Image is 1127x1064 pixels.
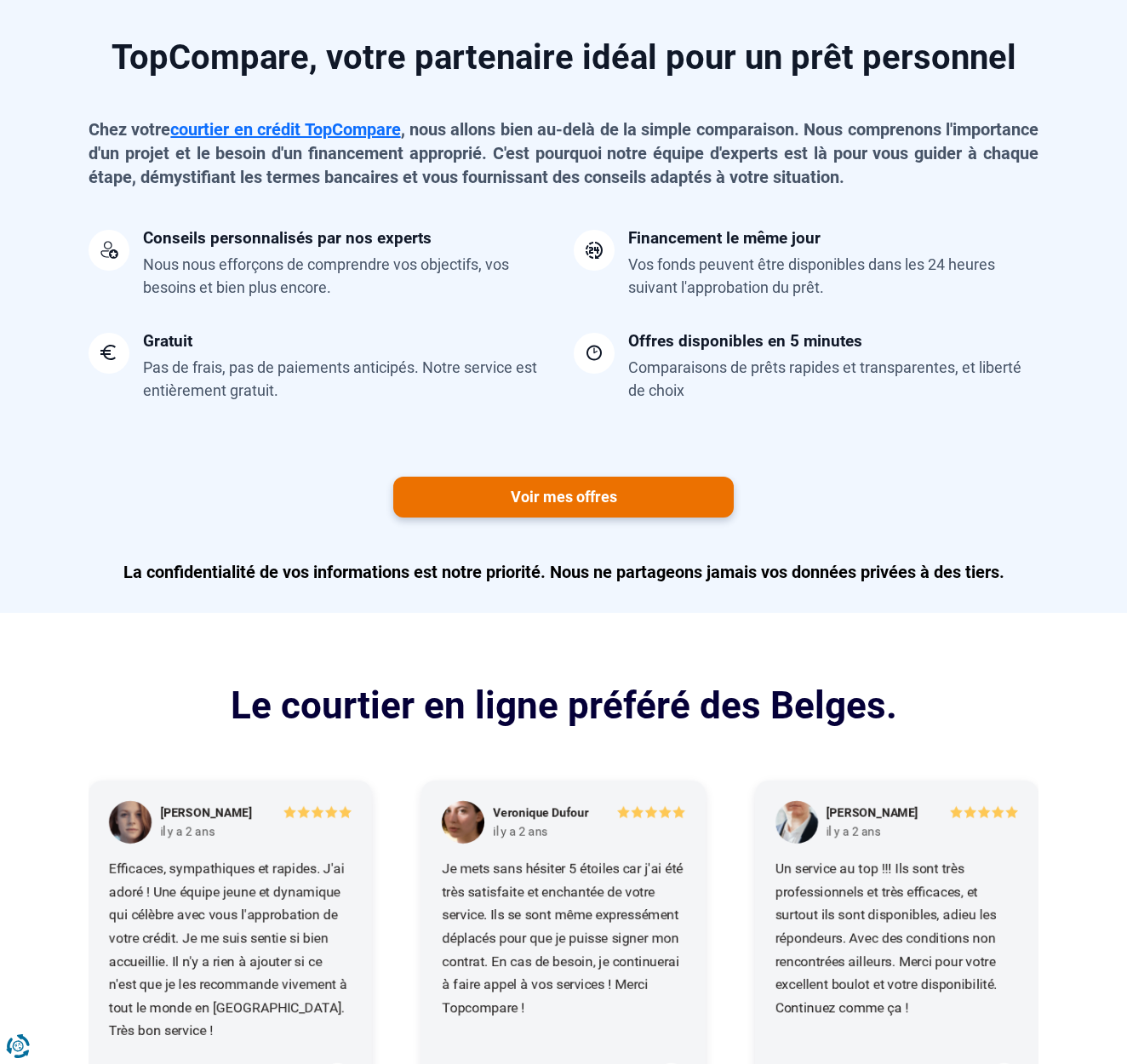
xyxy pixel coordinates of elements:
[493,824,547,839] div: il y a 2 ans
[628,356,1038,402] div: Comparaisons de prêts rapides et transparentes, et liberté de choix
[160,824,215,839] div: il y a 2 ans
[89,560,1038,584] p: La confidentialité de vos informations est notre priorité. Nous ne partageons jamais vos données ...
[160,805,252,822] div: [PERSON_NAME]
[143,230,432,246] div: Conseils personnalisés par nos experts
[628,230,821,246] div: Financement le même jour
[109,857,352,1049] p: Efficaces, sympathiques et rapides. J'ai adoré ! Une équipe jeune et dynamique qui célèbre avec v...
[143,356,553,402] div: Pas de frais, pas de paiements anticipés. Notre service est entièrement gratuit.
[283,805,352,819] img: 5/5
[628,333,862,349] div: Offres disponibles en 5 minutes
[170,119,400,140] a: courtier en crédit TopCompare
[493,805,588,822] div: Veronique Dufour
[89,117,1038,189] p: Chez votre , nous allons bien au-delà de la simple comparaison. Nous comprenons l'importance d'un...
[143,253,553,299] div: Nous nous efforçons de comprendre vos objectifs, vos besoins et bien plus encore.
[442,857,684,1049] p: Je mets sans hésiter 5 étoiles car j'ai été très satisfaite et enchantée de votre service. Ils se...
[827,805,918,822] div: [PERSON_NAME]
[89,41,1038,75] h2: TopCompare, votre partenaire idéal pour un prêt personnel
[89,681,1038,731] h2: Le courtier en ligne préféré des Belges.
[143,333,192,349] div: Gratuit
[393,477,734,518] a: Voir mes offres
[950,805,1018,819] img: 5/5
[775,857,1018,1049] p: Un service au top !!! Ils sont très professionnels et très efficaces, et surtout ils sont disponi...
[827,824,881,839] div: il y a 2 ans
[617,805,685,819] img: 5/5
[628,253,1038,299] div: Vos fonds peuvent être disponibles dans les 24 heures suivant l'approbation du prêt.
